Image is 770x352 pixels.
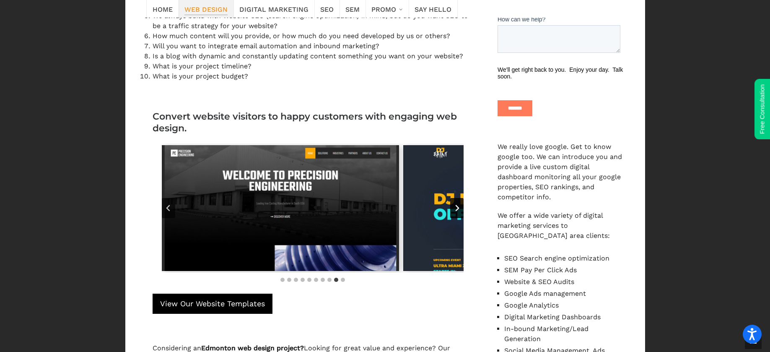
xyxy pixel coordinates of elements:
button: Go to slide 10 [341,278,345,282]
strong: Convert website visitors to happy customers with engaging web design. [153,111,457,134]
button: Go to slide 2 [287,278,291,282]
li: How much content will you provide, or how much do you need developed by us or others? [153,31,473,41]
li: What is your project budget? [153,71,473,81]
li: Digital Marketing Dashboards [504,311,624,323]
span: Say Hello [415,3,451,15]
li: Will you want to integrate email automation and inbound marketing? [153,41,473,51]
button: Go to slide 7 [321,278,325,282]
button: Go to slide 8 [327,278,332,282]
li: We always build with Website SEO (search engine optimization) in mind, but do you want SEO to be ... [153,11,473,31]
button: Previous slide [162,198,175,218]
button: Go to slide 3 [294,278,298,282]
button: Next slide [450,198,464,218]
button: Go to slide 1 [280,278,285,282]
ul: Select a slide to show [162,276,464,283]
button: Go to slide 6 [314,278,318,282]
div: 10 of 10 [403,143,645,273]
span: Home [153,3,173,15]
span: SEO [320,3,334,15]
li: SEM Pay Per Click Ads [504,264,624,276]
li: In-bound Marketing/Lead Generation [504,323,624,345]
button: Go to slide 9 [334,278,338,282]
li: Google Analytics [504,300,624,311]
li: SEO Search engine optimization [504,253,624,264]
span: Web Design [184,3,228,15]
li: What is your project timeline? [153,61,473,71]
p: We offer a wide variety of digital marketing services to [GEOGRAPHIC_DATA] area clients: [498,211,624,241]
li: Website & SEO Audits [504,276,624,288]
button: Go to slide 5 [307,278,311,282]
a: View Our Website Templates [153,294,272,314]
strong: Edmonton web design project? [201,344,304,352]
span: View Our Website Templates [160,298,265,310]
li: Is a blog with dynamic and constantly updating content something you want on your website? [153,51,473,61]
div: 9 of 10 [162,143,403,273]
button: Go to slide 4 [301,278,305,282]
span: SEM [345,3,360,15]
span: Digital Marketing [239,3,309,15]
li: Google Ads management [504,288,624,300]
p: We really love google. Get to know google too. We can introduce you and provide a live custom dig... [498,142,624,202]
span: Promo [371,3,396,15]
